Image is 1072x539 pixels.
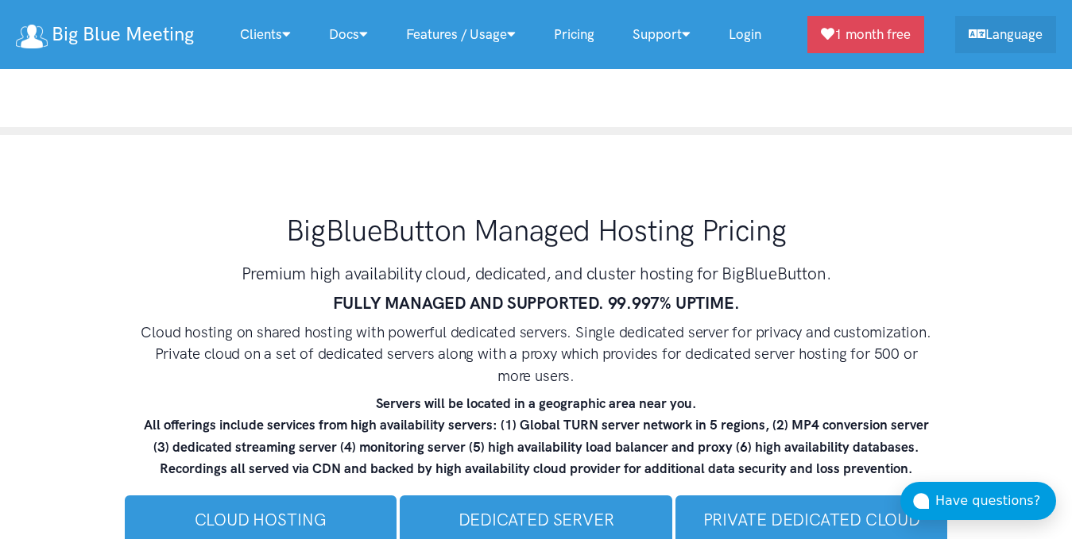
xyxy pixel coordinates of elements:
[310,17,387,52] a: Docs
[935,491,1056,511] div: Have questions?
[139,211,934,249] h1: BigBlueButton Managed Hosting Pricing
[139,262,934,285] h3: Premium high availability cloud, dedicated, and cluster hosting for BigBlueButton.
[144,395,929,476] strong: Servers will be located in a geographic area near you. All offerings include services from high a...
[333,293,740,313] strong: FULLY MANAGED AND SUPPORTED. 99.997% UPTIME.
[613,17,710,52] a: Support
[16,25,48,48] img: logo
[139,321,934,387] h4: Cloud hosting on shared hosting with powerful dedicated servers. Single dedicated server for priv...
[137,508,385,531] h3: Cloud Hosting
[16,17,194,52] a: Big Blue Meeting
[807,16,924,53] a: 1 month free
[412,508,660,531] h3: Dedicated Server
[688,508,935,531] h3: Private Dedicated Cloud
[387,17,535,52] a: Features / Usage
[955,16,1056,53] a: Language
[221,17,310,52] a: Clients
[900,482,1056,520] button: Have questions?
[710,17,780,52] a: Login
[535,17,613,52] a: Pricing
